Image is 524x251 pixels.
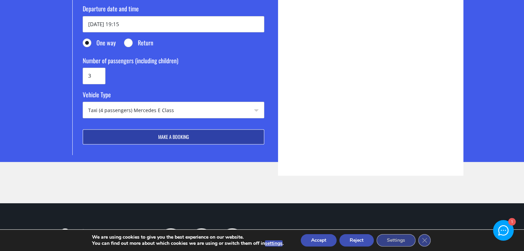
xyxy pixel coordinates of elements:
p: We are using cookies to give you the best experience on our website. [92,234,284,240]
div: 1 [508,219,515,226]
label: Number of passengers (including children) [83,56,264,68]
button: Settings [377,234,415,247]
button: Close GDPR Cookie Banner [418,234,431,247]
label: Return [124,39,153,50]
button: Make a booking [83,129,264,144]
p: You can find out more about which cookies we are using or switch them off in . [92,240,284,247]
label: Departure date and time [83,4,264,16]
button: settings [265,240,282,247]
button: Reject [339,234,374,247]
label: Vehicle Type [83,90,264,102]
button: Accept [301,234,337,247]
label: One way [83,39,116,50]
